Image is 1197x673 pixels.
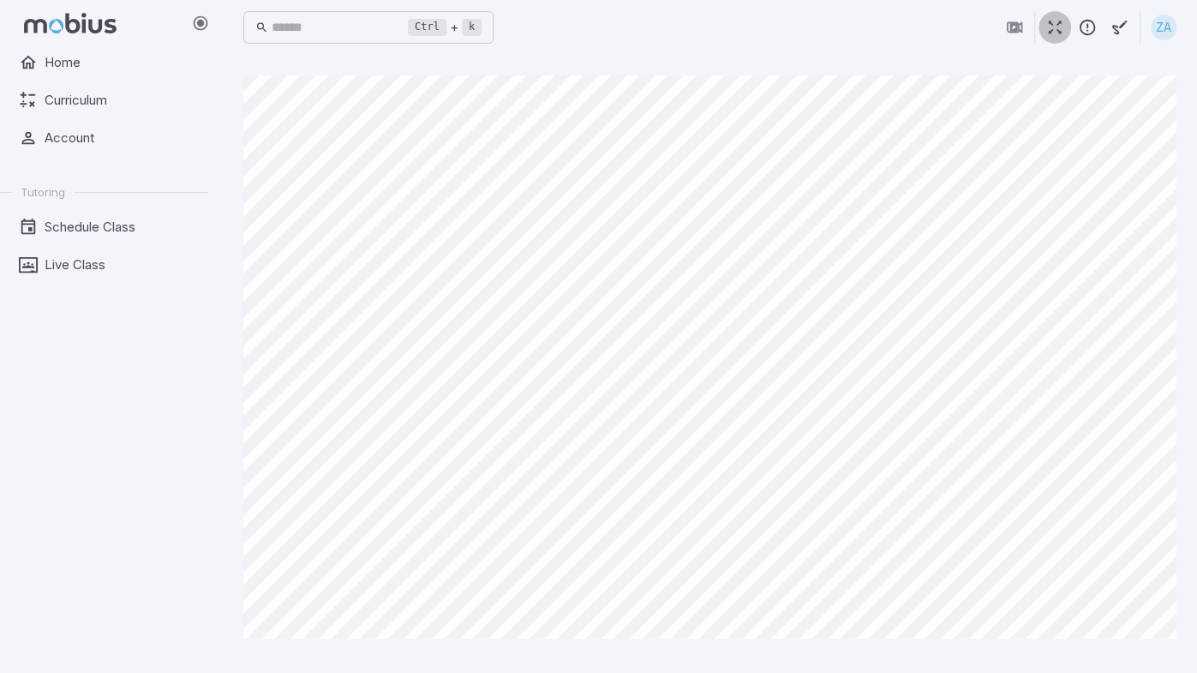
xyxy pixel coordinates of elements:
div: ZA [1151,15,1176,40]
button: Fullscreen Game [1038,11,1071,44]
button: Report an Issue [1071,11,1104,44]
div: + [408,17,482,38]
span: Curriculum [45,91,196,110]
button: Start Drawing on Questions [1104,11,1136,44]
span: Home [45,53,196,72]
span: Schedule Class [45,218,196,237]
kbd: k [462,19,482,36]
span: Live Class [45,255,196,274]
span: Account [45,129,196,147]
span: Tutoring [21,184,65,200]
kbd: Ctrl [408,19,446,36]
button: Join in Zoom Client [998,11,1031,44]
